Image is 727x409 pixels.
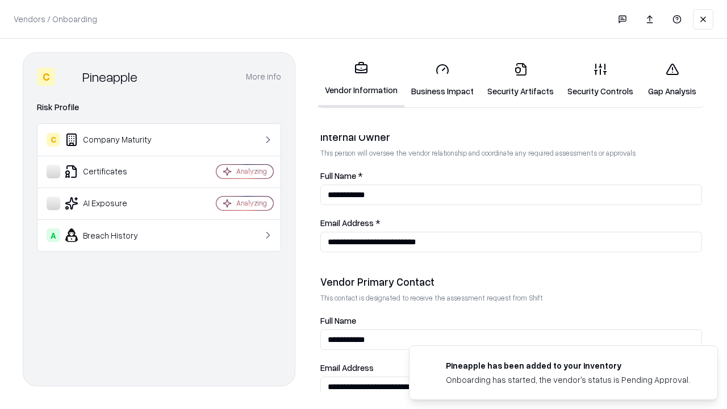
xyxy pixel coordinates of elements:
div: C [47,133,60,147]
div: Analyzing [236,166,267,176]
a: Gap Analysis [640,53,704,106]
div: Risk Profile [37,101,281,114]
div: Analyzing [236,198,267,208]
img: Pineapple [60,68,78,86]
label: Email Address [320,364,702,372]
div: Internal Owner [320,130,702,144]
div: Pineapple [82,68,137,86]
div: Pineapple has been added to your inventory [446,360,690,372]
button: More info [246,66,281,87]
a: Business Impact [404,53,481,106]
img: pineappleenergy.com [423,360,437,373]
p: Vendors / Onboarding [14,13,97,25]
div: AI Exposure [47,197,182,210]
p: This contact is designated to receive the assessment request from Shift [320,293,702,303]
label: Email Address * [320,219,702,227]
a: Security Artifacts [481,53,561,106]
label: Full Name [320,316,702,325]
div: Breach History [47,228,182,242]
div: C [37,68,55,86]
div: Company Maturity [47,133,182,147]
div: Onboarding has started, the vendor's status is Pending Approval. [446,374,690,386]
div: Certificates [47,165,182,178]
p: This person will oversee the vendor relationship and coordinate any required assessments or appro... [320,148,702,158]
div: Vendor Primary Contact [320,275,702,289]
div: A [47,228,60,242]
a: Security Controls [561,53,640,106]
a: Vendor Information [318,52,404,107]
label: Full Name * [320,172,702,180]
